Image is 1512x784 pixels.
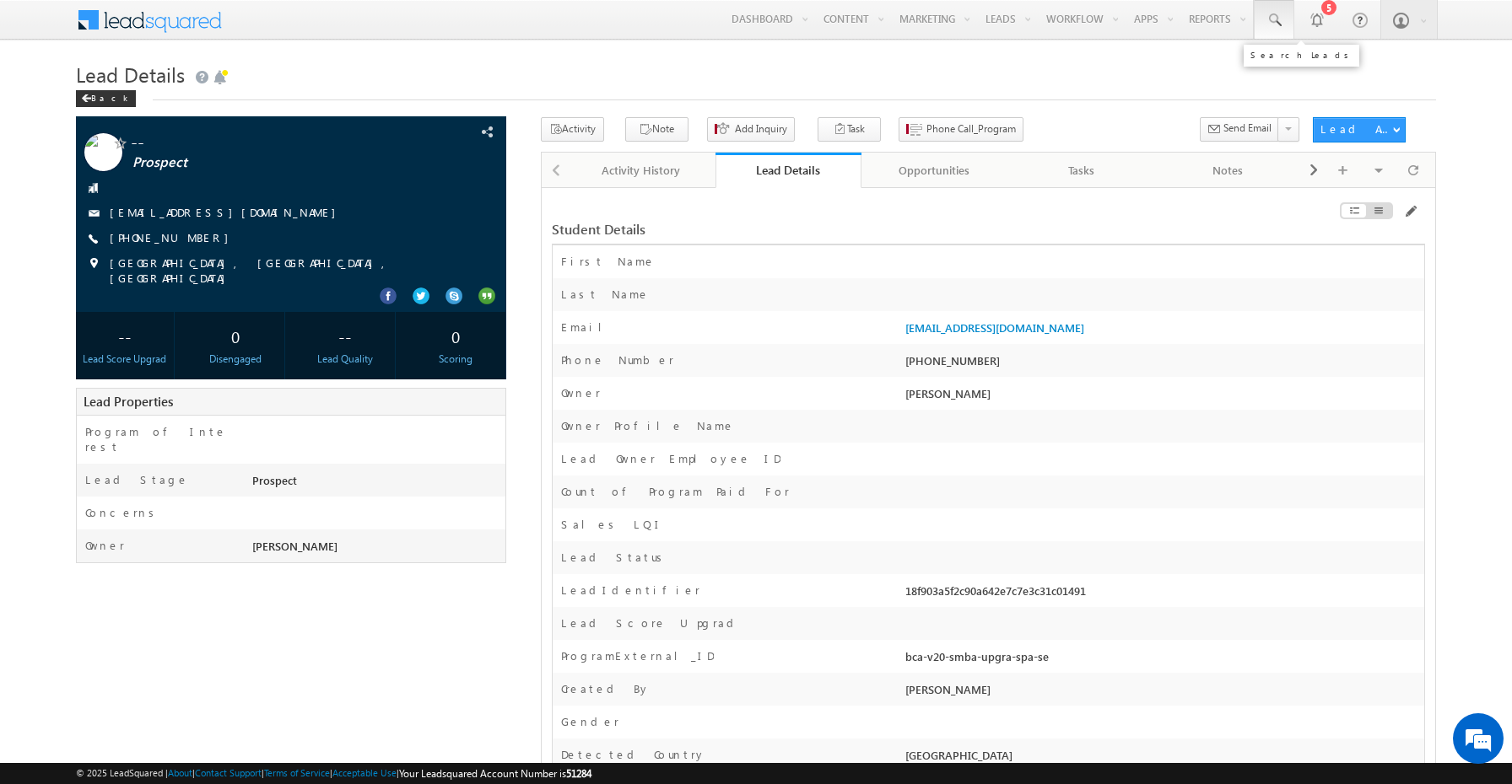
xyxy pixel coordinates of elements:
[582,160,700,180] div: Activity History
[561,648,714,663] label: ProgramExternal_ID
[332,767,397,778] a: Acceptable Use
[561,484,790,499] label: Count of Program Paid For
[561,550,668,565] label: Lead Status
[715,153,862,188] a: Lead Details
[248,472,505,496] div: Prospect
[76,61,185,88] span: Lead Details
[411,352,501,367] div: Scoring
[561,747,706,762] label: Detected Country
[561,615,740,631] label: Lead Score Upgrad
[1313,117,1406,142] button: Lead Actions
[561,254,656,269] label: First Name
[569,153,715,188] a: Activity History
[88,89,283,110] div: Chat with us now
[300,352,391,367] div: Lead Quality
[300,320,391,352] div: --
[85,538,125,553] label: Owner
[190,320,280,352] div: 0
[901,648,1424,672] div: bca-v20-smba-upgra-spa-se
[1169,160,1287,180] div: Notes
[411,320,501,352] div: 0
[905,320,1084,335] a: [EMAIL_ADDRESS][DOMAIN_NAME]
[84,133,122,177] img: Profile photo
[76,90,136,107] div: Back
[552,222,1126,237] div: Student Details
[905,386,991,400] span: [PERSON_NAME]
[625,117,688,142] button: Note
[875,160,993,180] div: Opportunities
[561,681,651,696] label: Created By
[561,320,615,335] label: Email
[110,205,344,219] a: [EMAIL_ADDRESS][DOMAIN_NAME]
[277,8,317,49] div: Minimize live chat window
[561,714,619,729] label: Gender
[399,767,591,780] span: Your Leadsquared Account Number is
[85,505,160,520] label: Concerns
[901,747,1424,771] div: [GEOGRAPHIC_DATA]
[735,121,787,137] span: Add Inquiry
[80,320,170,352] div: --
[1200,117,1279,142] button: Send Email
[132,154,402,171] span: Prospect
[85,424,232,454] label: Program of Interest
[899,117,1023,142] button: Phone Call_Program
[901,352,1424,376] div: [PHONE_NUMBER]
[901,681,1424,705] div: [PERSON_NAME]
[84,393,173,410] span: Lead Properties
[76,89,144,104] a: Back
[561,287,650,302] label: Last Name
[131,133,400,150] span: --
[1022,160,1140,180] div: Tasks
[110,230,237,247] span: [PHONE_NUMBER]
[561,583,700,598] label: LeadIdentifier
[85,472,189,487] label: Lead Stage
[1320,121,1392,137] div: Lead Actions
[76,765,591,781] span: © 2025 LeadSquared | | | | |
[566,767,591,780] span: 51284
[541,117,604,142] button: Activity
[252,539,337,553] span: [PERSON_NAME]
[818,117,881,142] button: Task
[229,519,306,542] em: Start Chat
[707,117,795,142] button: Add Inquiry
[195,767,262,778] a: Contact Support
[901,583,1424,606] div: 18f903a5f2c90a642e7c7e3c31c01491
[561,385,601,400] label: Owner
[190,352,280,367] div: Disengaged
[110,255,462,286] span: [GEOGRAPHIC_DATA], [GEOGRAPHIC_DATA], [GEOGRAPHIC_DATA]
[561,418,735,433] label: Owner Profile Name
[264,767,330,778] a: Terms of Service
[861,153,1008,188] a: Opportunities
[1250,50,1353,60] div: Search Leads
[926,121,1016,137] span: Phone Call_Program
[561,451,780,466] label: Lead Owner Employee ID
[561,517,664,532] label: Sales LQI
[80,352,170,367] div: Lead Score Upgrad
[1223,121,1272,136] span: Send Email
[1155,153,1302,188] a: Notes
[168,767,192,778] a: About
[561,352,674,368] label: Phone Number
[22,156,308,505] textarea: Type your message and hit 'Enter'
[728,162,850,178] div: Lead Details
[1008,153,1155,188] a: Tasks
[29,89,71,110] img: d_60004797649_company_0_60004797649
